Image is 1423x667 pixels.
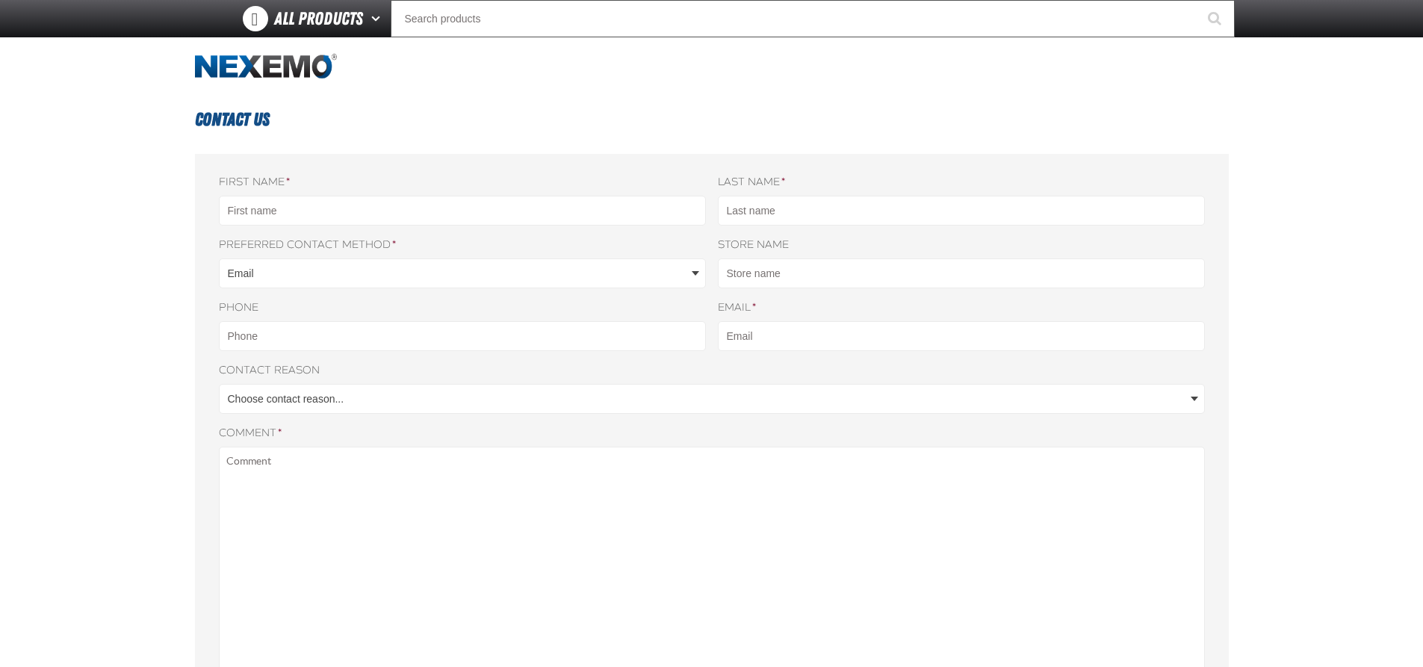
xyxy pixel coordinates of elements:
label: Store name [718,238,1205,252]
label: Preferred contact method [219,238,706,252]
input: First name [219,196,706,226]
span: Choose contact reason... [228,391,1188,407]
label: Email [718,301,1205,315]
img: Nexemo logo [195,54,337,80]
input: Store name [718,258,1205,288]
input: Last name [718,196,1205,226]
input: Phone [219,321,706,351]
a: Home [195,54,337,80]
label: Phone [219,301,706,315]
span: All Products [274,5,363,32]
label: Contact reason [219,364,1205,378]
span: Email [228,266,689,282]
input: Email [718,321,1205,351]
label: Last name [718,176,1205,190]
label: First name [219,176,706,190]
label: Comment [219,426,1205,441]
span: Contact Us [195,109,270,130]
